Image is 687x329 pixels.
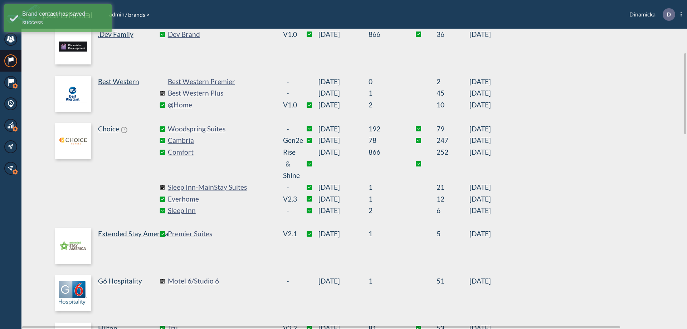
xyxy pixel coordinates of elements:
span: [DATE] [469,76,491,88]
img: logo [55,123,91,159]
sapn: 2 [369,99,401,111]
span: [DATE] [318,76,369,88]
a: G6 Hospitality [55,275,162,311]
span: [DATE] [318,275,369,287]
sapn: 6 [437,205,469,217]
span: brands > [127,11,150,18]
span: [DATE] [469,123,491,135]
img: comingSoon [160,279,165,284]
span: ! [121,127,127,133]
img: comingSoon [160,91,165,96]
a: Best Western Premier [168,76,275,88]
sapn: 1 [369,182,401,193]
sapn: 0 [369,76,401,88]
sapn: 866 [369,146,401,182]
div: v2.1 [283,228,293,240]
div: - [283,76,293,88]
sapn: 45 [437,87,469,99]
span: [DATE] [469,182,491,193]
span: [DATE] [318,29,369,40]
a: @Home [168,99,275,111]
a: Premier Suites [168,228,275,240]
a: .Dev Family [55,29,162,64]
p: G6 Hospitality [98,275,142,287]
a: admin [108,11,125,18]
div: Rise & Shine [283,146,293,182]
p: D [667,11,671,18]
span: [DATE] [469,146,491,182]
a: Sleep Inn-MainStay Suites [168,182,275,193]
div: v1.0 [283,29,293,40]
sapn: 36 [437,29,469,40]
div: v1.0 [283,99,293,111]
div: - [283,87,293,99]
div: - [283,205,293,217]
div: - [283,182,293,193]
sapn: 247 [437,135,469,146]
span: [DATE] [318,87,369,99]
p: .Dev Family [98,29,133,40]
sapn: 866 [369,29,401,40]
span: [DATE] [318,193,369,205]
sapn: 51 [437,275,469,287]
span: [DATE] [469,87,491,99]
div: v2.3 [283,193,293,205]
sapn: 21 [437,182,469,193]
span: [DATE] [469,99,491,111]
a: Dev Brand [168,29,275,40]
sapn: 79 [437,123,469,135]
span: [DATE] [318,182,369,193]
div: - [283,123,293,135]
a: Comfort [168,146,275,182]
span: [DATE] [318,228,369,240]
sapn: 1 [369,228,401,240]
img: comingSoon [160,185,165,190]
a: Extended Stay America [55,228,162,264]
li: / [108,10,127,19]
span: [DATE] [318,99,369,111]
img: logo [55,29,91,64]
a: Woodspring Suites [168,123,275,135]
div: - [283,275,293,287]
a: Choice! [55,123,162,217]
p: Choice [98,123,119,135]
span: [DATE] [469,275,491,287]
a: Everhome [168,193,275,205]
img: logo [55,228,91,264]
span: [DATE] [469,29,491,40]
img: logo [55,76,91,112]
p: Best Western [98,76,139,88]
sapn: 1 [369,275,401,287]
img: logo [55,275,91,311]
a: Best Western [55,76,162,112]
span: [DATE] [469,205,491,217]
div: Brand contact has saved success [22,10,106,27]
span: [DATE] [469,228,491,240]
p: Extended Stay America [98,228,169,240]
a: Best Western Plus [168,87,275,99]
sapn: 2 [437,76,469,88]
span: [DATE] [318,205,369,217]
sapn: 252 [437,146,469,182]
span: [DATE] [318,146,369,182]
sapn: 1 [369,87,401,99]
sapn: 2 [369,205,401,217]
sapn: 192 [369,123,401,135]
sapn: 5 [437,228,469,240]
sapn: 12 [437,193,469,205]
div: Dinamicka [619,8,682,21]
sapn: 10 [437,99,469,111]
span: [DATE] [318,135,369,146]
span: [DATE] [469,135,491,146]
a: Cambria [168,135,275,146]
a: Motel 6/Studio 6 [168,275,275,287]
a: Sleep Inn [168,205,275,217]
sapn: 78 [369,135,401,146]
span: [DATE] [469,193,491,205]
sapn: 1 [369,193,401,205]
div: Gen2e [283,135,293,146]
span: [DATE] [318,123,369,135]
